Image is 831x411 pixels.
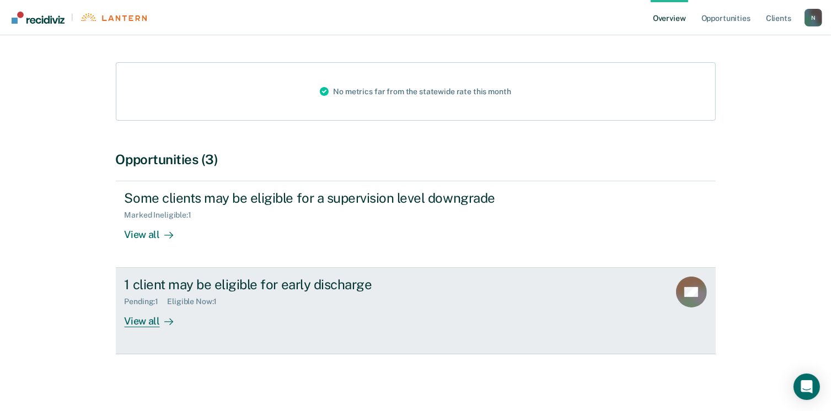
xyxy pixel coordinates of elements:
div: Pending : 1 [125,297,168,306]
div: Open Intercom Messenger [794,374,820,400]
span: | [65,13,80,22]
img: Recidiviz [12,12,65,24]
div: View all [125,306,186,328]
div: Opportunities (3) [116,152,716,167]
div: Some clients may be eligible for a supervision level downgrade [125,190,512,206]
div: 1 client may be eligible for early discharge [125,277,512,293]
div: Eligible Now : 1 [167,297,226,306]
a: Some clients may be eligible for a supervision level downgradeMarked Ineligible:1View all [116,181,716,268]
div: View all [125,220,186,241]
div: Marked Ineligible : 1 [125,210,200,220]
div: N [805,9,822,26]
a: 1 client may be eligible for early dischargePending:1Eligible Now:1View all [116,268,716,354]
div: No metrics far from the statewide rate this month [311,63,519,120]
button: Profile dropdown button [805,9,822,26]
img: Lantern [80,13,147,21]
